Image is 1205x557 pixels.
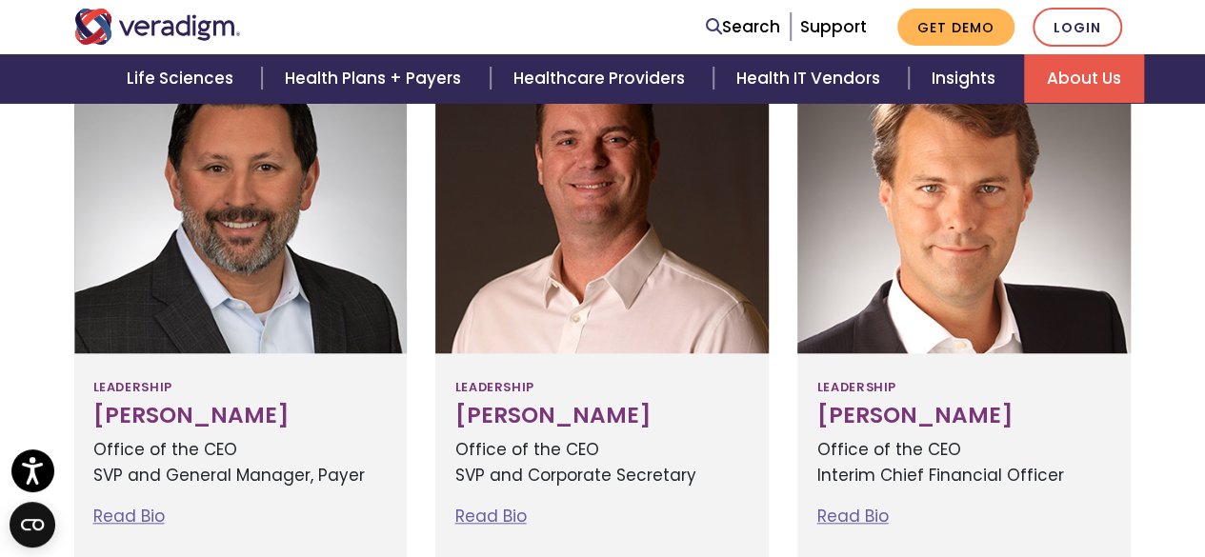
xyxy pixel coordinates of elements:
a: Insights [909,54,1024,103]
a: Support [800,15,867,38]
a: Health IT Vendors [713,54,909,103]
a: Read Bio [93,505,165,527]
a: Login [1033,8,1122,47]
span: Leadership [454,372,533,403]
h3: [PERSON_NAME] [816,403,1112,429]
a: Search [706,14,780,40]
p: Office of the CEO Interim Chief Financial Officer [816,437,1112,488]
a: About Us [1024,54,1144,103]
a: Read Bio [454,505,526,527]
p: Office of the CEO SVP and Corporate Secretary [454,437,750,488]
button: Open CMP widget [10,502,55,547]
img: Veradigm logo [74,9,241,45]
h3: [PERSON_NAME] [93,403,389,429]
a: Read Bio [816,505,888,527]
a: Health Plans + Payers [262,54,490,103]
h3: [PERSON_NAME] [454,403,750,429]
p: Office of the CEO SVP and General Manager, Payer [93,437,389,488]
span: Leadership [93,372,172,403]
a: Healthcare Providers [491,54,713,103]
span: Leadership [816,372,895,403]
a: Life Sciences [104,54,262,103]
a: Get Demo [897,9,1014,46]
